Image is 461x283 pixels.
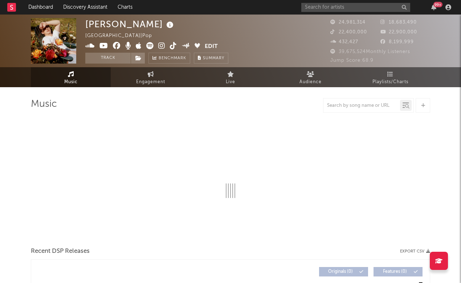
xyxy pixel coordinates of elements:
[270,67,350,87] a: Audience
[323,103,400,109] input: Search by song name or URL
[85,32,160,40] div: [GEOGRAPHIC_DATA] | Pop
[159,54,186,63] span: Benchmark
[301,3,410,12] input: Search for artists
[299,78,322,86] span: Audience
[330,40,358,44] span: 432,427
[324,270,357,274] span: Originals ( 0 )
[433,2,442,7] div: 99 +
[330,49,410,54] span: 39,675,524 Monthly Listeners
[85,53,131,64] button: Track
[330,58,374,63] span: Jump Score: 68.9
[85,18,175,30] div: [PERSON_NAME]
[111,67,191,87] a: Engagement
[31,67,111,87] a: Music
[203,56,224,60] span: Summary
[374,267,423,276] button: Features(0)
[31,247,90,256] span: Recent DSP Releases
[431,4,436,10] button: 99+
[136,78,165,86] span: Engagement
[378,270,412,274] span: Features ( 0 )
[400,249,430,254] button: Export CSV
[64,78,78,86] span: Music
[194,53,228,64] button: Summary
[372,78,408,86] span: Playlists/Charts
[380,20,417,25] span: 18,683,490
[226,78,235,86] span: Live
[330,20,366,25] span: 24,981,314
[191,67,270,87] a: Live
[330,30,367,35] span: 22,400,000
[350,67,430,87] a: Playlists/Charts
[380,40,414,44] span: 8,199,999
[205,42,218,51] button: Edit
[380,30,417,35] span: 22,900,000
[319,267,368,276] button: Originals(0)
[148,53,190,64] a: Benchmark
